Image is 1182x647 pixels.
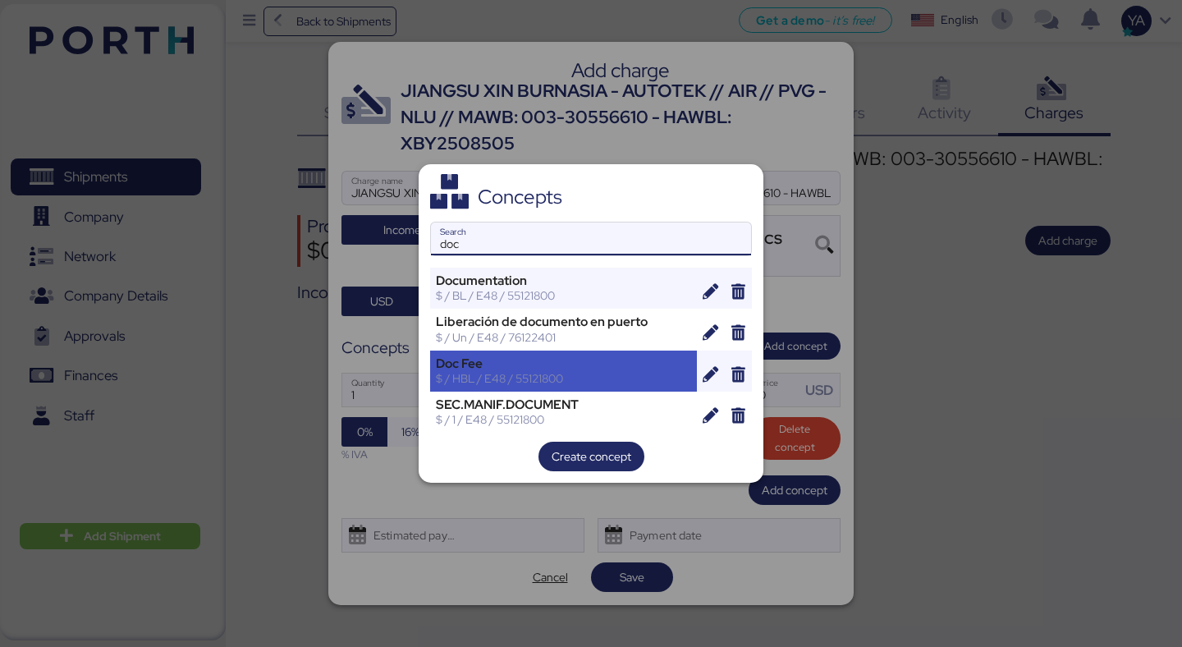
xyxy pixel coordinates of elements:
button: Create concept [538,442,644,471]
div: Documentation [436,273,691,288]
div: Doc Fee [436,356,691,371]
div: $ / Un / E48 / 76122401 [436,330,691,345]
div: $ / BL / E48 / 55121800 [436,288,691,303]
div: $ / 1 / E48 / 55121800 [436,412,691,427]
input: Search [431,223,751,255]
div: SEC.MANIF.DOCUMENT [436,397,691,412]
div: Concepts [478,190,562,204]
div: Liberación de documento en puerto [436,314,691,329]
div: $ / HBL / E48 / 55121800 [436,371,691,386]
span: Create concept [552,447,631,466]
